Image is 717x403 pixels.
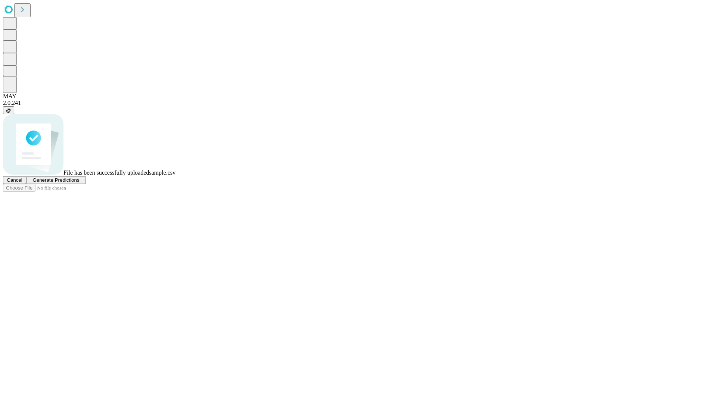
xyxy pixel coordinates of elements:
button: @ [3,106,14,114]
span: sample.csv [149,169,176,176]
button: Cancel [3,176,26,184]
div: 2.0.241 [3,100,714,106]
button: Generate Predictions [26,176,86,184]
span: Cancel [7,177,22,183]
span: @ [6,107,11,113]
div: MAY [3,93,714,100]
span: Generate Predictions [32,177,79,183]
span: File has been successfully uploaded [63,169,149,176]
